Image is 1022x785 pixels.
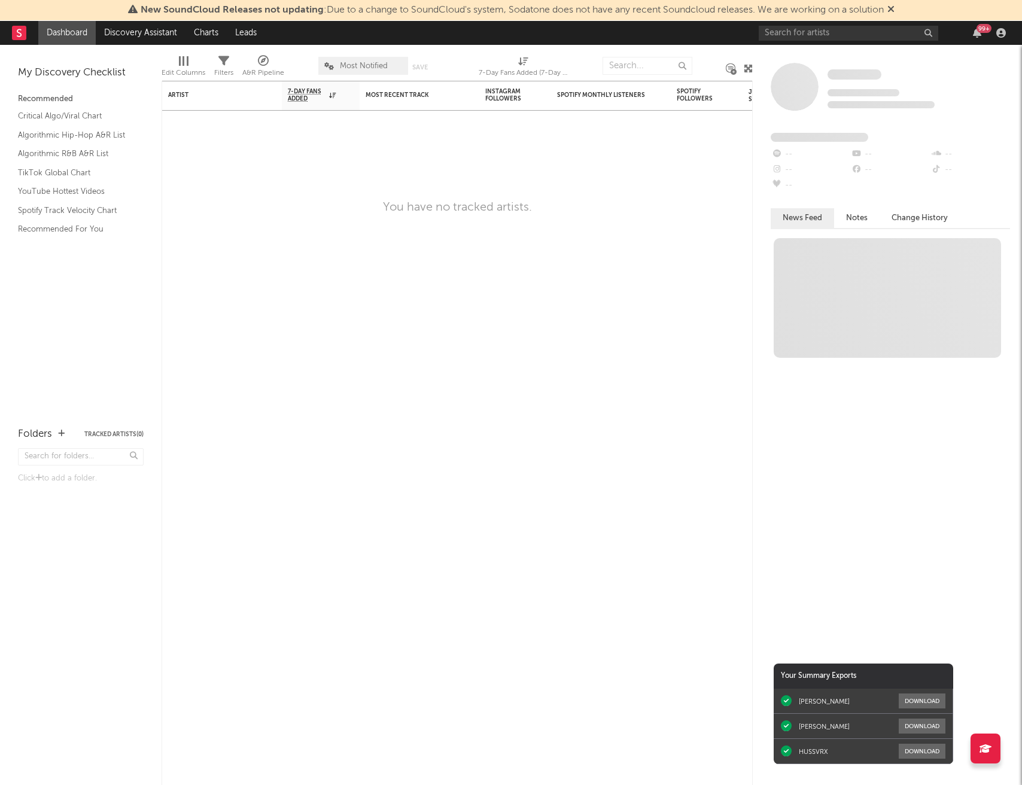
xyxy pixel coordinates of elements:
[977,24,991,33] div: 99 +
[603,57,692,75] input: Search...
[880,208,960,228] button: Change History
[288,88,326,102] span: 7-Day Fans Added
[973,28,981,38] button: 99+
[168,92,258,99] div: Artist
[479,51,568,86] div: 7-Day Fans Added (7-Day Fans Added)
[214,51,233,86] div: Filters
[162,51,205,86] div: Edit Columns
[18,129,132,142] a: Algorithmic Hip-Hop A&R List
[485,88,527,102] div: Instagram Followers
[141,5,884,15] span: : Due to a change to SoundCloud's system, Sodatone does not have any recent Soundcloud releases. ...
[214,66,233,80] div: Filters
[412,64,428,71] button: Save
[141,5,324,15] span: New SoundCloud Releases not updating
[96,21,185,45] a: Discovery Assistant
[899,744,945,759] button: Download
[850,147,930,162] div: --
[84,431,144,437] button: Tracked Artists(0)
[18,109,132,123] a: Critical Algo/Viral Chart
[887,5,895,15] span: Dismiss
[18,92,144,107] div: Recommended
[850,162,930,178] div: --
[18,185,132,198] a: YouTube Hottest Videos
[18,223,132,236] a: Recommended For You
[18,204,132,217] a: Spotify Track Velocity Chart
[677,88,719,102] div: Spotify Followers
[899,693,945,708] button: Download
[18,66,144,80] div: My Discovery Checklist
[18,448,144,465] input: Search for folders...
[162,66,205,80] div: Edit Columns
[557,92,647,99] div: Spotify Monthly Listeners
[749,89,778,103] div: Jump Score
[834,208,880,228] button: Notes
[828,89,899,96] span: Tracking Since: [DATE]
[242,66,284,80] div: A&R Pipeline
[18,166,132,179] a: TikTok Global Chart
[799,722,850,731] div: [PERSON_NAME]
[828,101,935,108] span: 0 fans last week
[771,133,868,142] span: Fans Added by Platform
[185,21,227,45] a: Charts
[930,147,1010,162] div: --
[479,66,568,80] div: 7-Day Fans Added (7-Day Fans Added)
[799,747,828,756] div: HUSSVRX
[828,69,881,80] span: Some Artist
[18,427,52,442] div: Folders
[242,51,284,86] div: A&R Pipeline
[383,200,532,215] div: You have no tracked artists.
[774,664,953,689] div: Your Summary Exports
[771,147,850,162] div: --
[366,92,455,99] div: Most Recent Track
[38,21,96,45] a: Dashboard
[340,62,388,70] span: Most Notified
[227,21,265,45] a: Leads
[799,697,850,705] div: [PERSON_NAME]
[899,719,945,734] button: Download
[18,147,132,160] a: Algorithmic R&B A&R List
[759,26,938,41] input: Search for artists
[771,162,850,178] div: --
[18,471,144,486] div: Click to add a folder.
[771,178,850,193] div: --
[828,69,881,81] a: Some Artist
[930,162,1010,178] div: --
[771,208,834,228] button: News Feed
